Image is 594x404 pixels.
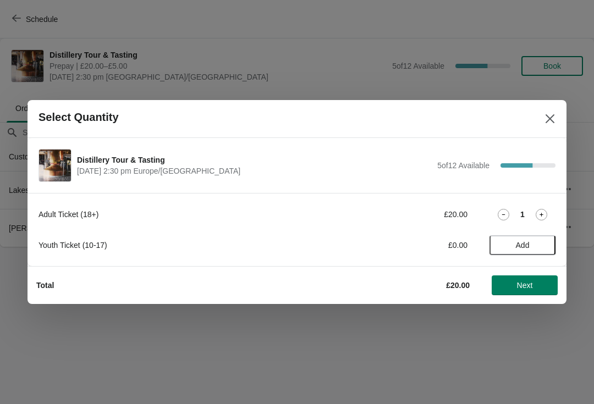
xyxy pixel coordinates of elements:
span: Add [516,241,530,250]
button: Close [540,109,560,129]
img: Distillery Tour & Tasting | | October 15 | 2:30 pm Europe/London [39,150,71,181]
button: Add [490,235,555,255]
span: Distillery Tour & Tasting [77,154,432,165]
strong: Total [36,281,54,290]
span: [DATE] 2:30 pm Europe/[GEOGRAPHIC_DATA] [77,165,432,176]
div: £20.00 [366,209,468,220]
strong: 1 [520,209,525,220]
span: 5 of 12 Available [437,161,490,170]
strong: £20.00 [446,281,470,290]
span: Next [517,281,533,290]
div: Youth Ticket (10-17) [38,240,344,251]
div: £0.00 [366,240,468,251]
div: Adult Ticket (18+) [38,209,344,220]
h2: Select Quantity [38,111,119,124]
button: Next [492,275,558,295]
